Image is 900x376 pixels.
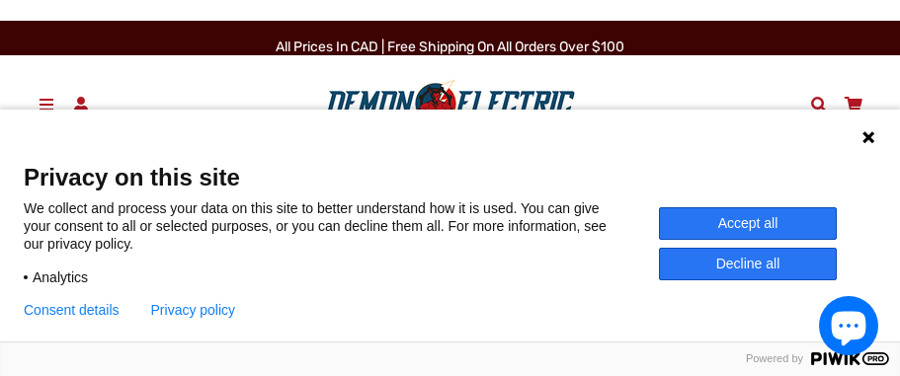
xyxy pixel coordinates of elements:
button: Accept all [659,207,837,240]
a: Privacy policy [151,302,236,318]
p: We collect and process your data on this site to better understand how it is used. You can give y... [24,199,659,253]
inbox-online-store-chat: Shopify online store chat [813,296,884,360]
img: Demon Electric logo [319,79,582,130]
span: All Prices in CAD | Free shipping on all orders over $100 [276,38,624,55]
span: Powered by [738,352,811,365]
button: Decline all [659,248,837,280]
span: Privacy on this site [24,163,876,191]
button: Consent details [24,302,120,318]
span: Analytics [33,268,88,286]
